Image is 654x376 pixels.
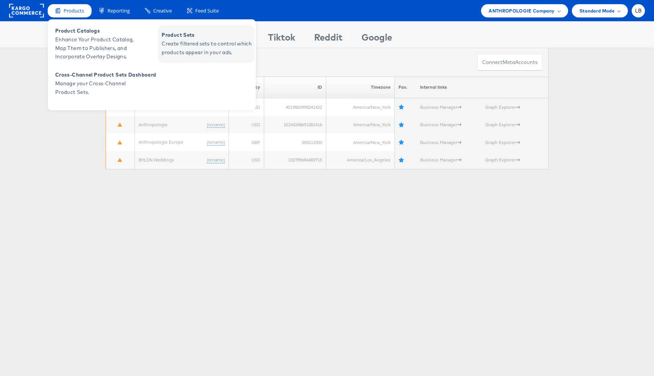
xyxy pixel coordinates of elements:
span: Creative [153,7,172,14]
td: 10154248691081416 [264,116,326,134]
td: America/New_York [326,98,394,116]
button: ConnectmetaAccounts [477,54,542,71]
span: Cross-Channel Product Sets Dashboard [55,70,156,79]
span: Reporting [107,7,130,14]
span: Feed Suite [195,7,219,14]
a: (rename) [207,157,225,163]
a: Business Manager [420,104,461,110]
a: BHLDN Weddings [139,157,174,163]
td: America/Los_Angeles [326,151,394,169]
div: Reddit [314,31,343,48]
span: Product Catalogs [55,27,146,35]
a: Product Catalogs Enhance Your Product Catalog, Map Them to Publishers, and Incorporate Overlay De... [51,25,148,63]
span: meta [503,59,515,66]
th: ID [264,77,326,98]
td: America/New_York [326,133,394,151]
td: GBP [229,133,264,151]
div: Google [361,31,392,48]
td: USD [229,116,264,134]
span: Manage your Cross-Channel Product Sets. [55,79,146,97]
a: Graph Explorer [485,122,520,127]
td: America/New_York [326,116,394,134]
span: Create filtered sets to control which products appear in your ads. [162,39,252,57]
a: (rename) [207,122,225,128]
span: Enhance Your Product Catalog, Map Them to Publishers, and Incorporate Overlay Designs. [55,35,146,61]
a: Cross-Channel Product Sets Dashboard Manage your Cross-Channel Product Sets. [51,65,158,103]
a: Anthropologie [139,122,168,127]
span: LB [635,8,642,13]
td: USD [229,151,264,169]
th: Timezone [326,77,394,98]
td: 4019883998241422 [264,98,326,116]
a: Product Sets Create filtered sets to control which products appear in your ads. [158,25,254,63]
a: (rename) [207,139,225,146]
a: Business Manager [420,157,461,163]
span: Products [64,7,84,14]
a: Graph Explorer [485,104,520,110]
td: 355213300 [264,133,326,151]
a: Business Manager [420,139,461,145]
span: Standard Mode [579,7,615,15]
span: ANTHROPOLOGIE Company [489,7,554,15]
span: Product Sets [162,31,252,39]
a: Graph Explorer [485,157,520,163]
td: 102789656483715 [264,151,326,169]
div: Tiktok [268,31,295,48]
a: Graph Explorer [485,139,520,145]
a: Business Manager [420,122,461,127]
a: Anthropologie Europe [139,139,184,145]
